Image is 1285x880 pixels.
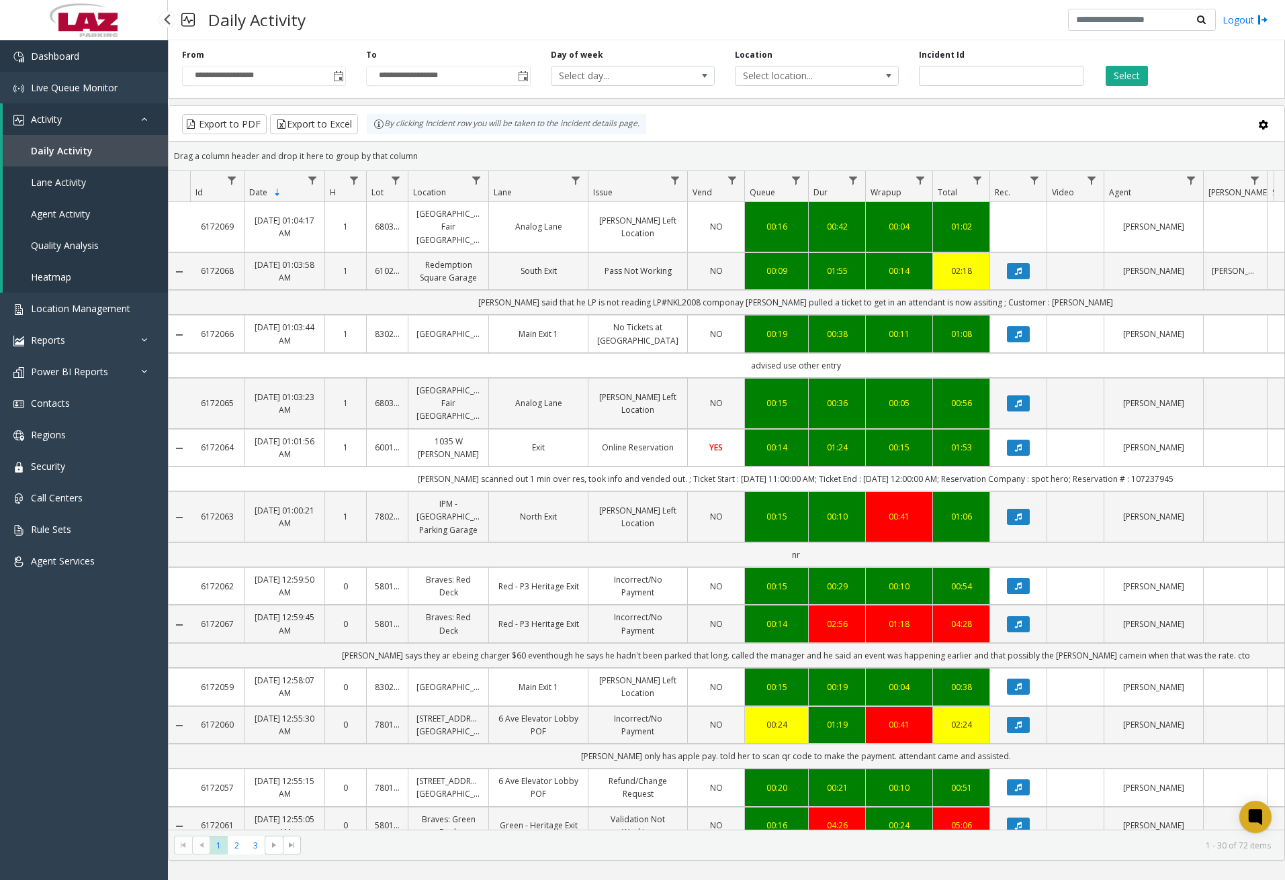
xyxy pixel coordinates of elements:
a: Location Filter Menu [468,171,486,189]
div: 00:15 [753,580,800,593]
a: [DATE] 01:04:17 AM [253,214,316,240]
img: 'icon' [13,52,24,62]
img: 'icon' [13,525,24,536]
a: Vend Filter Menu [723,171,742,189]
img: 'icon' [13,115,24,126]
span: NO [710,618,723,630]
a: Braves: Red Deck [416,611,480,636]
a: 1 [333,441,358,454]
div: 00:19 [753,328,800,340]
a: 00:15 [753,510,800,523]
div: 01:18 [874,618,924,630]
a: 6172062 [198,580,236,593]
a: Braves: Red Deck [416,573,480,599]
a: 00:54 [941,580,981,593]
a: [PERSON_NAME] [1112,264,1195,277]
a: 00:24 [753,718,800,731]
a: 00:15 [874,441,924,454]
a: [DATE] 01:03:44 AM [253,321,316,346]
a: 780142 [375,718,400,731]
a: 600106 [375,441,400,454]
a: 00:15 [753,681,800,693]
a: 1 [333,220,358,233]
img: 'icon' [13,493,24,504]
a: South Exit [497,264,580,277]
a: North Exit [497,510,580,523]
a: 00:24 [874,819,924,832]
img: 'icon' [13,304,24,315]
a: 00:14 [753,618,800,630]
a: [PERSON_NAME] [1112,328,1195,340]
a: [DATE] 01:01:56 AM [253,435,316,460]
span: NO [710,820,723,831]
a: 00:41 [874,718,924,731]
span: Go to the last page [283,836,301,854]
span: Lane Activity [31,176,86,189]
a: 0 [333,580,358,593]
label: From [182,49,204,61]
a: 0 [333,681,358,693]
a: [PERSON_NAME] [1112,819,1195,832]
a: 01:02 [941,220,981,233]
a: Activity [3,103,168,135]
a: [PERSON_NAME] [1112,397,1195,409]
div: 00:29 [817,580,857,593]
a: Red - P3 Heritage Exit [497,618,580,630]
a: Id Filter Menu [223,171,241,189]
a: 830202 [375,328,400,340]
a: Braves: Green Deck [416,813,480,838]
img: 'icon' [13,556,24,567]
span: NO [710,581,723,592]
a: 6172063 [198,510,236,523]
a: [PERSON_NAME] Left Location [596,214,679,240]
a: 6172061 [198,819,236,832]
a: Quality Analysis [3,230,168,261]
img: 'icon' [13,462,24,473]
div: 01:24 [817,441,857,454]
a: [PERSON_NAME] [1112,718,1195,731]
a: Lane Activity [3,166,168,198]
a: Collapse Details [169,266,190,277]
a: Incorrect/No Payment [596,712,679,738]
div: 04:26 [817,819,857,832]
a: 680387 [375,220,400,233]
a: Issue Filter Menu [666,171,684,189]
a: 00:51 [941,781,981,794]
div: 00:20 [753,781,800,794]
a: Redemption Square Garage [416,258,480,284]
a: 00:56 [941,397,981,409]
a: 01:08 [941,328,981,340]
a: Lane Filter Menu [567,171,585,189]
img: 'icon' [13,336,24,346]
a: Collapse Details [169,330,190,340]
span: NO [710,265,723,277]
a: Lot Filter Menu [387,171,405,189]
a: 02:24 [941,718,981,731]
a: [DATE] 12:55:30 AM [253,712,316,738]
a: 00:11 [874,328,924,340]
a: 1 [333,397,358,409]
a: 00:19 [817,681,857,693]
a: Agent Filter Menu [1182,171,1200,189]
a: 01:06 [941,510,981,523]
a: [PERSON_NAME] Left Location [596,391,679,416]
a: H Filter Menu [345,171,363,189]
a: NO [696,618,736,630]
a: Total Filter Menu [969,171,987,189]
div: 00:21 [817,781,857,794]
div: 05:06 [941,819,981,832]
span: NO [710,719,723,730]
img: 'icon' [13,399,24,409]
a: 1 [333,510,358,523]
a: 00:42 [817,220,857,233]
a: NO [696,264,736,277]
div: 00:09 [753,264,800,277]
a: Exit [497,441,580,454]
